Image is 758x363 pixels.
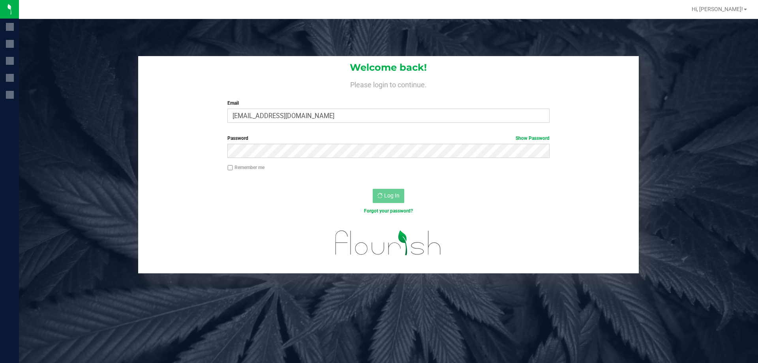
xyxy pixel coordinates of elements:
[516,135,550,141] a: Show Password
[227,100,549,107] label: Email
[138,62,639,73] h1: Welcome back!
[227,165,233,171] input: Remember me
[373,189,404,203] button: Log In
[227,135,248,141] span: Password
[326,223,451,263] img: flourish_logo.svg
[384,192,400,199] span: Log In
[692,6,743,12] span: Hi, [PERSON_NAME]!
[364,208,413,214] a: Forgot your password?
[138,79,639,88] h4: Please login to continue.
[227,164,265,171] label: Remember me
